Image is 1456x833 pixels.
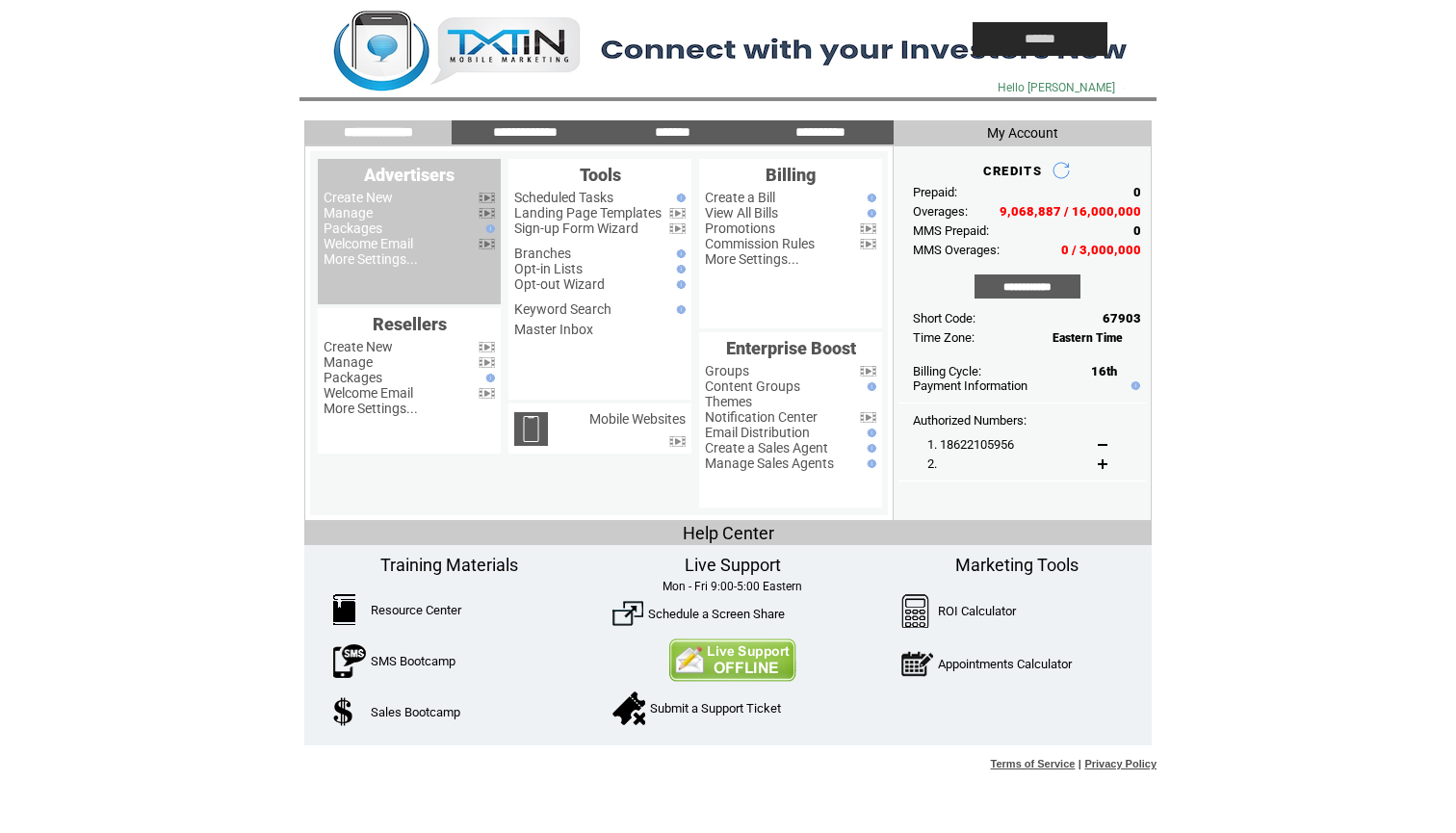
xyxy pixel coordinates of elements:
[333,697,355,726] img: SalesBootcamp.png
[479,388,495,399] img: video.png
[913,364,981,378] span: Billing Cycle:
[514,322,593,337] a: Master Inbox
[669,208,686,219] img: video.png
[705,251,799,267] a: More Settings...
[589,411,686,427] a: Mobile Websites
[938,604,1016,618] a: ROI Calculator
[705,440,828,456] a: Create a Sales Agent
[913,243,1000,257] span: MMS Overages:
[1053,331,1123,345] span: Eastern Time
[705,394,752,409] a: Themes
[612,598,643,629] img: ScreenShare.png
[860,366,876,377] img: video.png
[901,594,930,628] img: Calculator.png
[580,165,621,185] span: Tools
[672,265,686,273] img: help.gif
[373,314,447,334] span: Resellers
[705,190,775,205] a: Create a Bill
[333,644,366,678] img: SMSBootcamp.png
[324,236,413,251] a: Welcome Email
[479,357,495,368] img: video.png
[481,224,495,233] img: help.gif
[324,370,382,385] a: Packages
[324,385,413,401] a: Welcome Email
[863,444,876,453] img: help.gif
[1061,243,1141,257] span: 0 / 3,000,000
[705,205,778,221] a: View All Bills
[927,437,1014,452] span: 1. 18622105956
[991,758,1076,769] a: Terms of Service
[324,354,373,370] a: Manage
[668,638,796,682] img: Contact Us
[612,691,645,725] img: SupportTicket.png
[998,81,1115,94] span: Hello [PERSON_NAME]
[705,409,818,425] a: Notification Center
[514,205,662,221] a: Landing Page Templates
[1127,381,1140,390] img: help.gif
[913,311,975,325] span: Short Code:
[324,251,418,267] a: More Settings...
[1133,185,1141,199] span: 0
[672,305,686,314] img: help.gif
[364,165,455,185] span: Advertisers
[705,221,775,236] a: Promotions
[705,236,815,251] a: Commission Rules
[479,193,495,203] img: video.png
[766,165,816,185] span: Billing
[1133,223,1141,238] span: 0
[663,580,802,593] span: Mon - Fri 9:00-5:00 Eastern
[1084,758,1157,769] a: Privacy Policy
[514,412,548,446] img: mobile-websites.png
[324,205,373,221] a: Manage
[1091,364,1117,378] span: 16th
[672,249,686,258] img: help.gif
[371,603,461,617] a: Resource Center
[913,330,975,345] span: Time Zone:
[324,339,393,354] a: Create New
[479,342,495,352] img: video.png
[987,125,1058,141] span: My Account
[1079,758,1081,769] span: |
[1000,204,1141,219] span: 9,068,887 / 16,000,000
[371,654,455,668] a: SMS Bootcamp
[479,208,495,219] img: video.png
[324,401,418,416] a: More Settings...
[860,239,876,249] img: video.png
[648,607,785,621] a: Schedule a Screen Share
[1103,311,1141,325] span: 67903
[705,378,800,394] a: Content Groups
[863,429,876,437] img: help.gif
[685,555,781,575] span: Live Support
[650,701,781,716] a: Submit a Support Ticket
[860,223,876,234] img: video.png
[514,276,605,292] a: Opt-out Wizard
[481,374,495,382] img: help.gif
[983,164,1042,178] span: CREDITS
[863,209,876,218] img: help.gif
[669,223,686,234] img: video.png
[514,190,613,205] a: Scheduled Tasks
[479,239,495,249] img: video.png
[863,459,876,468] img: help.gif
[324,221,382,236] a: Packages
[901,647,933,681] img: AppointmentCalc.png
[380,555,518,575] span: Training Materials
[371,705,460,719] a: Sales Bootcamp
[669,436,686,447] img: video.png
[913,204,968,219] span: Overages:
[333,594,355,625] img: ResourceCenter.png
[913,185,957,199] span: Prepaid:
[514,221,638,236] a: Sign-up Form Wizard
[514,246,571,261] a: Branches
[726,338,856,358] span: Enterprise Boost
[705,363,749,378] a: Groups
[913,223,989,238] span: MMS Prepaid:
[514,301,611,317] a: Keyword Search
[860,412,876,423] img: video.png
[672,280,686,289] img: help.gif
[913,413,1027,428] span: Authorized Numbers:
[927,456,937,471] span: 2.
[683,523,774,543] span: Help Center
[863,194,876,202] img: help.gif
[672,194,686,202] img: help.gif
